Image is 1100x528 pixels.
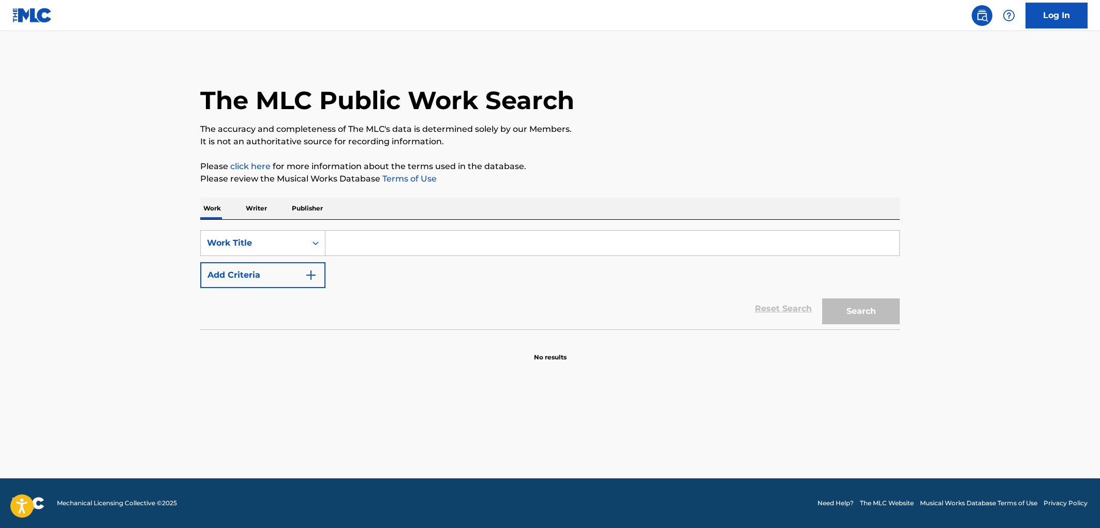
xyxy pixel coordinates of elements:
img: search [976,9,988,22]
a: Log In [1025,3,1088,28]
img: MLC Logo [12,8,52,23]
p: Please review the Musical Works Database [200,173,900,185]
p: Work [200,198,224,219]
a: Musical Works Database Terms of Use [920,499,1037,508]
p: No results [534,340,567,362]
p: It is not an authoritative source for recording information. [200,135,900,148]
p: Publisher [289,198,326,219]
p: Writer [243,198,270,219]
div: Help [999,5,1019,26]
a: Public Search [972,5,992,26]
a: Need Help? [817,499,854,508]
span: Mechanical Licensing Collective © 2025 [57,499,177,508]
img: help [1003,9,1015,22]
a: Terms of Use [380,174,437,184]
form: Search Form [200,230,900,329]
p: The accuracy and completeness of The MLC's data is determined solely by our Members. [200,123,900,135]
div: Work Title [207,237,300,249]
button: Add Criteria [200,262,325,288]
img: 9d2ae6d4665cec9f34b9.svg [305,269,317,281]
a: Privacy Policy [1044,499,1088,508]
a: The MLC Website [860,499,914,508]
h1: The MLC Public Work Search [200,85,574,116]
iframe: Chat Widget [1048,478,1100,528]
p: Please for more information about the terms used in the database. [200,160,900,173]
a: click here [230,161,271,171]
img: logo [12,497,44,509]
